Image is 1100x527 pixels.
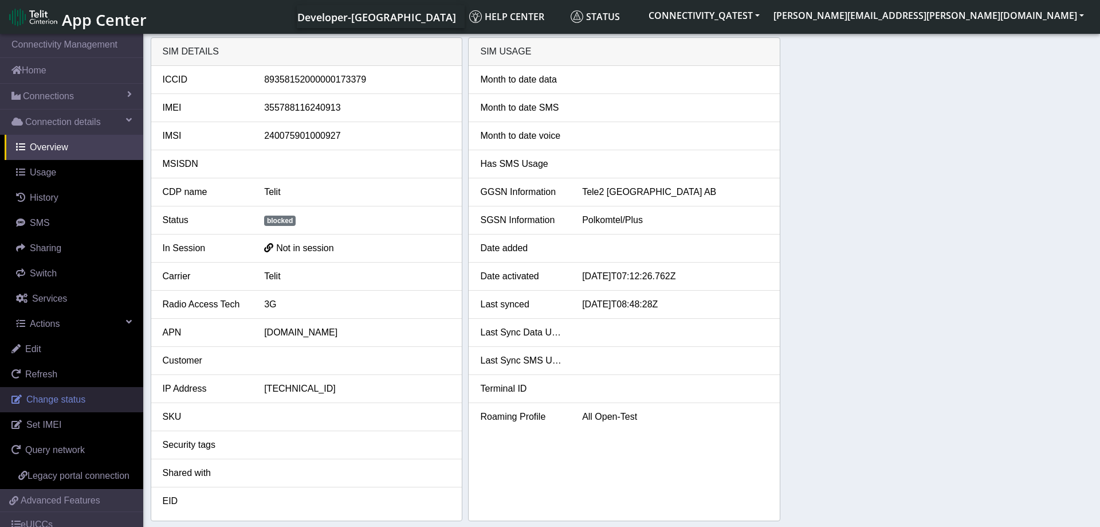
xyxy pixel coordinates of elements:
span: Legacy portal connection [27,471,129,481]
span: Usage [30,167,56,177]
span: Edit [25,344,41,354]
div: Telit [256,185,459,199]
span: Sharing [30,243,61,253]
div: [DATE]T07:12:26.762Z [573,270,777,283]
div: [DATE]T08:48:28Z [573,298,777,311]
div: Shared with [154,466,256,480]
div: Date added [472,241,573,255]
div: Last Sync Data Usage [472,326,573,339]
div: Date activated [472,270,573,283]
div: Tele2 [GEOGRAPHIC_DATA] AB [573,185,777,199]
div: IP Address [154,382,256,396]
span: App Center [62,9,147,30]
span: Developer-[GEOGRAPHIC_DATA] [297,10,456,24]
div: In Session [154,241,256,255]
a: Help center [465,5,566,28]
div: [DOMAIN_NAME] [256,326,459,339]
span: Connections [23,89,74,103]
div: Last synced [472,298,573,311]
a: Services [5,286,143,311]
div: Security tags [154,438,256,452]
div: [TECHNICAL_ID] [256,382,459,396]
div: Status [154,213,256,227]
div: Terminal ID [472,382,573,396]
a: Switch [5,261,143,286]
div: Customer [154,354,256,368]
a: SMS [5,210,143,236]
div: GGSN Information [472,185,573,199]
a: History [5,185,143,210]
a: Overview [5,135,143,160]
img: status.svg [571,10,583,23]
span: SMS [30,218,50,228]
div: Month to date data [472,73,573,87]
div: All Open-Test [573,410,777,424]
div: IMEI [154,101,256,115]
a: App Center [9,5,145,29]
div: SKU [154,410,256,424]
div: 89358152000000173379 [256,73,459,87]
img: logo-telit-cinterion-gw-new.png [9,8,57,26]
div: APN [154,326,256,339]
span: History [30,193,58,202]
span: Actions [30,319,60,329]
div: 240075901000927 [256,129,459,143]
span: Help center [469,10,544,23]
span: Overview [30,142,68,152]
div: Has SMS Usage [472,157,573,171]
div: SIM details [151,38,462,66]
span: Set IMEI [26,420,61,430]
div: 355788116240913 [256,101,459,115]
div: MSISDN [154,157,256,171]
span: blocked [264,216,296,226]
button: [PERSON_NAME][EMAIL_ADDRESS][PERSON_NAME][DOMAIN_NAME] [767,5,1091,26]
a: Your current platform instance [297,5,455,28]
div: Telit [256,270,459,283]
div: SGSN Information [472,213,573,227]
div: 3G [256,298,459,311]
span: Switch [30,268,57,278]
div: Radio Access Tech [154,298,256,311]
div: ICCID [154,73,256,87]
a: Usage [5,160,143,185]
span: Refresh [25,369,57,379]
div: EID [154,494,256,508]
span: Connection details [25,115,101,129]
a: Status [566,5,642,28]
span: Services [32,294,67,303]
a: Sharing [5,236,143,261]
a: Actions [5,311,143,337]
span: Change status [26,395,85,404]
div: CDP name [154,185,256,199]
div: Polkomtel/Plus [573,213,777,227]
div: Month to date voice [472,129,573,143]
span: Query network [25,445,85,455]
span: Advanced Features [21,494,100,508]
span: Status [571,10,620,23]
button: CONNECTIVITY_QATEST [642,5,767,26]
div: SIM Usage [469,38,780,66]
div: Last Sync SMS Usage [472,354,573,368]
div: IMSI [154,129,256,143]
img: knowledge.svg [469,10,482,23]
div: Roaming Profile [472,410,573,424]
div: Carrier [154,270,256,283]
div: Month to date SMS [472,101,573,115]
span: Not in session [276,243,334,253]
